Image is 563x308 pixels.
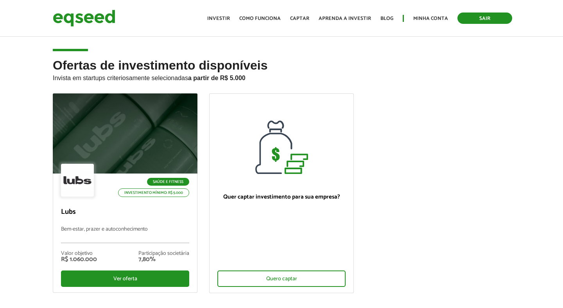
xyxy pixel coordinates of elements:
div: Valor objetivo [61,251,97,256]
p: Investimento mínimo: R$ 5.000 [118,188,189,197]
img: EqSeed [53,8,115,29]
h2: Ofertas de investimento disponíveis [53,59,510,93]
strong: a partir de R$ 5.000 [188,75,246,81]
a: Saúde e Fitness Investimento mínimo: R$ 5.000 Lubs Bem-estar, prazer e autoconhecimento Valor obj... [53,93,197,293]
p: Invista em startups criteriosamente selecionadas [53,72,510,82]
a: Minha conta [413,16,448,21]
div: Participação societária [138,251,189,256]
a: Blog [380,16,393,21]
p: Quer captar investimento para sua empresa? [217,193,346,201]
p: Lubs [61,208,189,217]
a: Captar [290,16,309,21]
div: Ver oferta [61,270,189,287]
a: Aprenda a investir [319,16,371,21]
p: Saúde e Fitness [147,178,189,186]
p: Bem-estar, prazer e autoconhecimento [61,226,189,243]
a: Quer captar investimento para sua empresa? Quero captar [209,93,354,293]
a: Sair [457,13,512,24]
div: Quero captar [217,270,346,287]
div: 7,80% [138,256,189,263]
a: Como funciona [239,16,281,21]
a: Investir [207,16,230,21]
div: R$ 1.060.000 [61,256,97,263]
